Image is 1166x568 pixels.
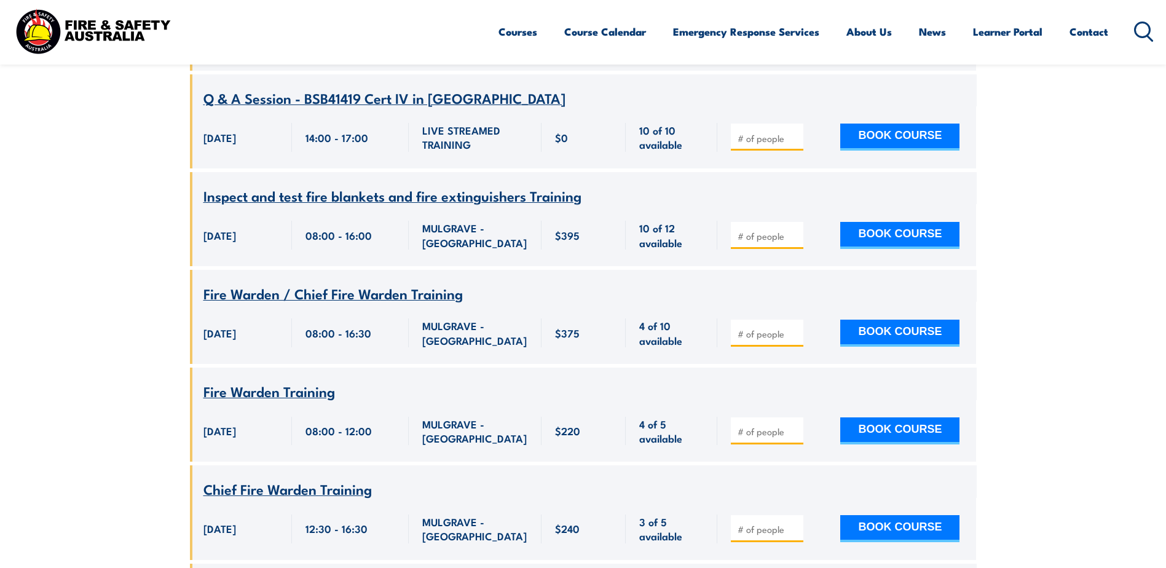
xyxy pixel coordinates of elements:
[305,130,368,144] span: 14:00 - 17:00
[840,124,959,151] button: BOOK COURSE
[203,286,463,302] a: Fire Warden / Chief Fire Warden Training
[203,189,581,204] a: Inspect and test fire blankets and fire extinguishers Training
[840,320,959,347] button: BOOK COURSE
[639,318,704,347] span: 4 of 10 available
[673,15,819,48] a: Emergency Response Services
[422,318,528,347] span: MULGRAVE - [GEOGRAPHIC_DATA]
[738,425,799,438] input: # of people
[203,185,581,206] span: Inspect and test fire blankets and fire extinguishers Training
[738,523,799,535] input: # of people
[422,417,528,446] span: MULGRAVE - [GEOGRAPHIC_DATA]
[555,228,580,242] span: $395
[639,515,704,543] span: 3 of 5 available
[555,130,568,144] span: $0
[305,228,372,242] span: 08:00 - 16:00
[555,521,580,535] span: $240
[305,326,371,340] span: 08:00 - 16:30
[840,417,959,444] button: BOOK COURSE
[846,15,892,48] a: About Us
[203,478,372,499] span: Chief Fire Warden Training
[738,132,799,144] input: # of people
[305,521,368,535] span: 12:30 - 16:30
[203,228,236,242] span: [DATE]
[840,222,959,249] button: BOOK COURSE
[203,283,463,304] span: Fire Warden / Chief Fire Warden Training
[305,424,372,438] span: 08:00 - 12:00
[203,130,236,144] span: [DATE]
[973,15,1042,48] a: Learner Portal
[738,230,799,242] input: # of people
[919,15,946,48] a: News
[639,123,704,152] span: 10 of 10 available
[422,515,528,543] span: MULGRAVE - [GEOGRAPHIC_DATA]
[203,87,565,108] span: Q & A Session - BSB41419 Cert IV in [GEOGRAPHIC_DATA]
[1069,15,1108,48] a: Contact
[203,424,236,438] span: [DATE]
[422,221,528,250] span: MULGRAVE - [GEOGRAPHIC_DATA]
[422,123,528,152] span: LIVE STREAMED TRAINING
[840,515,959,542] button: BOOK COURSE
[564,15,646,48] a: Course Calendar
[203,326,236,340] span: [DATE]
[203,521,236,535] span: [DATE]
[639,417,704,446] span: 4 of 5 available
[498,15,537,48] a: Courses
[639,221,704,250] span: 10 of 12 available
[555,326,580,340] span: $375
[738,328,799,340] input: # of people
[203,384,335,400] a: Fire Warden Training
[203,381,335,401] span: Fire Warden Training
[203,482,372,497] a: Chief Fire Warden Training
[203,91,565,106] a: Q & A Session - BSB41419 Cert IV in [GEOGRAPHIC_DATA]
[555,424,580,438] span: $220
